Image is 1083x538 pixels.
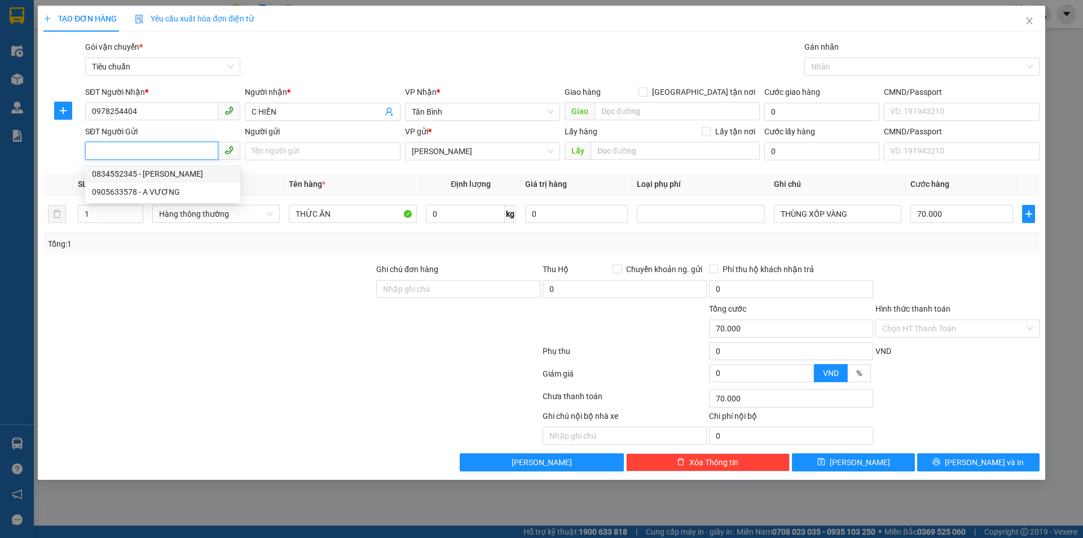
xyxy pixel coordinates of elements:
span: Giao [565,102,595,120]
span: Chuyển khoản ng. gửi [622,263,707,275]
label: Hình thức thanh toán [875,304,950,313]
div: Chi phí nội bộ [709,410,873,427]
div: VP gửi [405,125,560,138]
span: VP Nhận [405,88,437,97]
label: Gán nhãn [804,42,839,51]
span: Định lượng [451,180,491,189]
span: [PERSON_NAME] [512,456,572,469]
span: Tân Bình [412,103,553,120]
span: VND [875,347,891,356]
span: Gói vận chuyển [85,42,143,51]
div: Người gửi [245,125,400,138]
div: 0905633578 - A VƯƠNG [92,186,234,198]
span: Lấy [565,142,591,160]
button: plus [1022,205,1034,223]
div: Ghi chú nội bộ nhà xe [543,410,707,427]
span: save [817,458,825,467]
span: VND [823,369,839,378]
span: [GEOGRAPHIC_DATA] tận nơi [648,86,760,98]
input: VD: Bàn, Ghế [289,205,416,223]
span: Tiêu chuẩn [92,58,234,75]
span: [PERSON_NAME] [830,456,890,469]
span: plus [43,15,51,23]
div: Tổng: 1 [48,238,418,250]
span: Cước hàng [910,180,949,189]
span: % [856,369,862,378]
span: [PERSON_NAME] và In [945,456,1024,469]
div: SĐT Người Nhận [85,86,240,98]
div: 0905633578 - A VƯƠNG [85,183,240,201]
div: Người nhận [245,86,400,98]
th: Loại phụ phí [632,173,769,195]
span: Lấy hàng [565,127,597,136]
label: Ghi chú đơn hàng [376,265,438,274]
span: Thu Hộ [543,265,569,274]
button: [PERSON_NAME] [460,453,624,471]
span: plus [1023,209,1034,218]
button: delete [48,205,66,223]
input: 0 [525,205,628,223]
input: Cước giao hàng [764,103,879,121]
span: user-add [385,107,394,116]
span: Yêu cầu xuất hóa đơn điện tử [135,14,254,23]
button: save[PERSON_NAME] [792,453,914,471]
span: Giao hàng [565,88,601,97]
div: SĐT Người Gửi [85,125,240,138]
input: Dọc đường [591,142,760,160]
button: deleteXóa Thông tin [626,453,790,471]
button: Close [1014,6,1045,37]
span: Hàng thông thường [159,205,273,222]
div: 0834552345 - C HUYỀN [85,165,240,183]
span: phone [224,106,234,115]
span: Lấy tận nơi [711,125,760,138]
div: Phụ thu [541,345,708,365]
span: printer [932,458,940,467]
label: Cước lấy hàng [764,127,815,136]
input: Ghi chú đơn hàng [376,280,540,298]
input: Cước lấy hàng [764,142,879,160]
span: Giá trị hàng [525,180,567,189]
button: plus [54,102,72,120]
img: icon [135,15,144,24]
span: Tổng cước [709,304,746,313]
div: CMND/Passport [884,86,1039,98]
span: delete [677,458,685,467]
span: Xóa Thông tin [689,456,738,469]
input: Dọc đường [595,102,760,120]
span: Tên hàng [289,180,325,189]
span: SL [78,180,87,189]
span: kg [505,205,516,223]
span: Phí thu hộ khách nhận trả [718,263,818,275]
div: CMND/Passport [884,125,1039,138]
input: Ghi Chú [774,205,901,223]
span: Cư Kuin [412,143,553,160]
span: close [1025,16,1034,25]
input: Nhập ghi chú [543,427,707,445]
div: Giảm giá [541,368,708,387]
button: printer[PERSON_NAME] và In [917,453,1040,471]
label: Cước giao hàng [764,88,820,97]
span: plus [55,106,72,115]
div: Chưa thanh toán [541,390,708,410]
div: 0834552345 - [PERSON_NAME] [92,168,234,180]
th: Ghi chú [769,173,906,195]
span: phone [224,146,234,155]
span: TẠO ĐƠN HÀNG [43,14,117,23]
